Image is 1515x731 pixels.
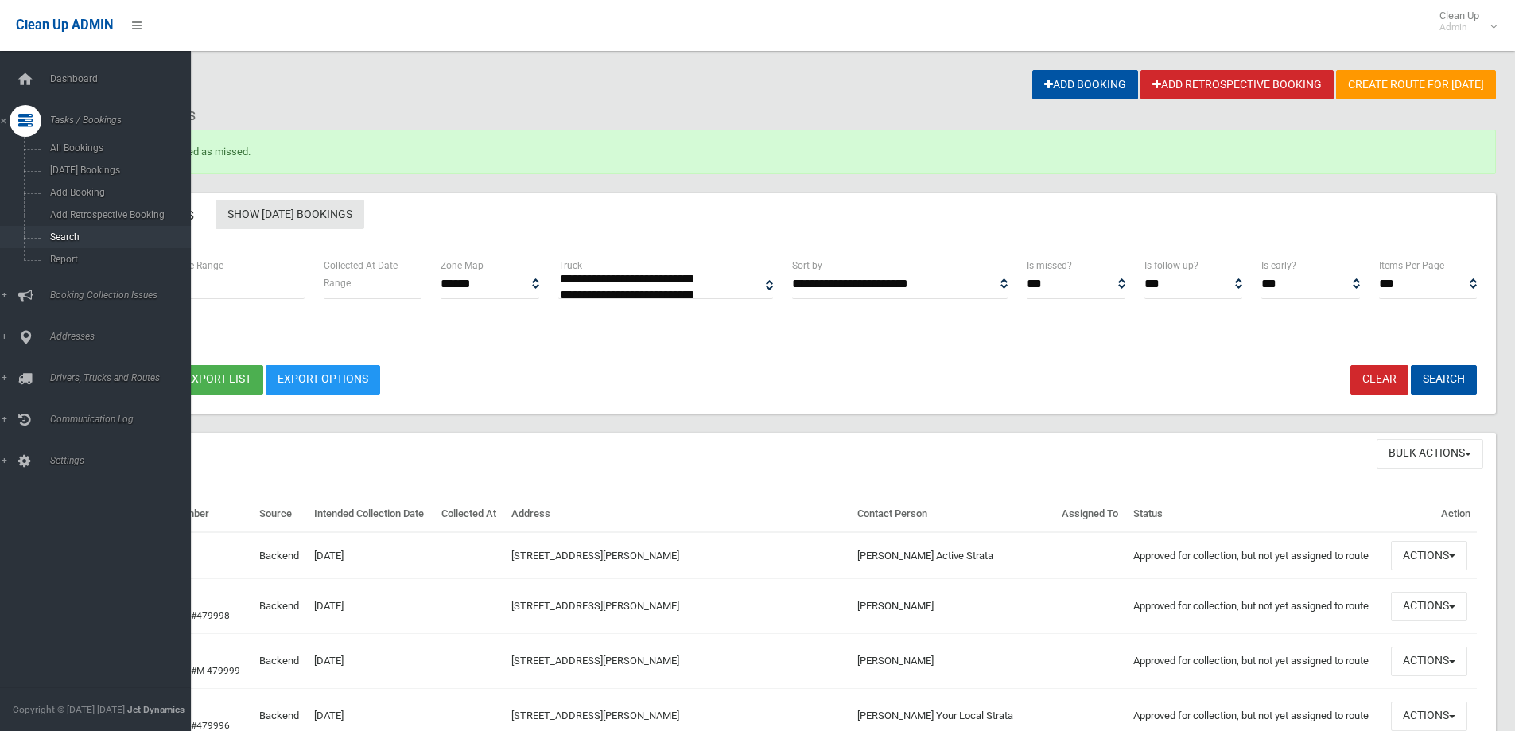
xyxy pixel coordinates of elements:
a: [STREET_ADDRESS][PERSON_NAME] [511,655,679,667]
th: Address [505,496,851,533]
button: Actions [1391,702,1467,731]
button: Actions [1391,592,1467,621]
th: Assigned To [1055,496,1127,533]
th: Collected At [435,496,505,533]
th: Source [253,496,307,533]
span: Addresses [45,331,203,342]
a: Add Retrospective Booking [1140,70,1334,99]
span: Add Booking [45,187,189,198]
a: [STREET_ADDRESS][PERSON_NAME] [511,710,679,721]
a: Export Options [266,365,380,395]
span: [DATE] Bookings [45,165,189,176]
td: [DATE] [308,634,435,689]
a: [STREET_ADDRESS][PERSON_NAME] [511,600,679,612]
td: Backend [253,634,307,689]
th: Contact Person [851,496,1055,533]
td: [DATE] [308,579,435,634]
button: Export list [173,365,263,395]
td: Approved for collection, but not yet assigned to route [1127,532,1385,578]
th: Status [1127,496,1385,533]
td: [DATE] [308,532,435,578]
a: #479998 [191,610,230,621]
button: Actions [1391,541,1467,570]
td: Backend [253,579,307,634]
span: Booking Collection Issues [45,290,203,301]
button: Bulk Actions [1377,439,1483,469]
small: Admin [1439,21,1479,33]
strong: Jet Dynamics [127,704,185,715]
span: Communication Log [45,414,203,425]
span: Drivers, Trucks and Routes [45,372,203,383]
a: Show [DATE] Bookings [216,200,364,229]
a: #M-479999 [191,665,240,676]
a: #479996 [191,720,230,731]
td: Approved for collection, but not yet assigned to route [1127,579,1385,634]
label: Truck [558,257,582,274]
td: [PERSON_NAME] Active Strata [851,532,1055,578]
a: Add Booking [1032,70,1138,99]
span: Clean Up ADMIN [16,17,113,33]
button: Actions [1391,647,1467,676]
a: Create route for [DATE] [1336,70,1496,99]
span: Report [45,254,189,265]
span: Settings [45,455,203,466]
td: Approved for collection, but not yet assigned to route [1127,634,1385,689]
td: Backend [253,532,307,578]
td: [PERSON_NAME] [851,634,1055,689]
span: Add Retrospective Booking [45,209,189,220]
a: Clear [1350,365,1408,395]
span: Copyright © [DATE]-[DATE] [13,704,125,715]
td: [PERSON_NAME] [851,579,1055,634]
span: Tasks / Bookings [45,115,203,126]
div: Booking marked as missed. [70,130,1496,174]
span: Search [45,231,189,243]
button: Search [1411,365,1477,395]
span: All Bookings [45,142,189,154]
span: Dashboard [45,73,203,84]
a: [STREET_ADDRESS][PERSON_NAME] [511,550,679,562]
span: Clean Up [1431,10,1495,33]
th: Action [1385,496,1477,533]
th: Intended Collection Date [308,496,435,533]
